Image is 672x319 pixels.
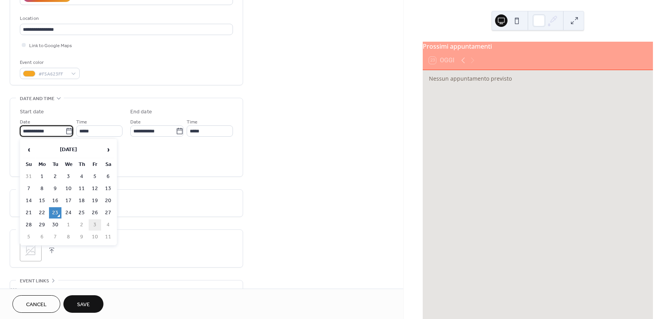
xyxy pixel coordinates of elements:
th: Mo [36,159,48,170]
td: 23 [49,207,61,219]
div: End date [130,108,152,116]
td: 9 [49,183,61,194]
th: We [62,159,75,170]
td: 17 [62,195,75,206]
td: 22 [36,207,48,219]
th: Th [75,159,88,170]
td: 7 [49,231,61,243]
td: 4 [102,219,114,231]
td: 4 [75,171,88,182]
td: 11 [75,183,88,194]
td: 21 [23,207,35,219]
span: Event links [20,277,49,285]
td: 30 [49,219,61,231]
button: Cancel [12,295,60,313]
td: 1 [36,171,48,182]
td: 2 [75,219,88,231]
td: 28 [23,219,35,231]
span: Time [187,118,198,126]
span: #F5A623FF [38,70,67,78]
td: 24 [62,207,75,219]
td: 6 [102,171,114,182]
td: 8 [62,231,75,243]
td: 20 [102,195,114,206]
td: 31 [23,171,35,182]
td: 5 [23,231,35,243]
td: 1 [62,219,75,231]
th: Sa [102,159,114,170]
td: 9 [75,231,88,243]
td: 27 [102,207,114,219]
div: Prossimi appuntamenti [423,42,653,51]
span: Time [76,118,87,126]
span: Link to Google Maps [29,42,72,50]
div: ••• [10,280,243,297]
div: Nessun appuntamento previsto [429,75,647,82]
div: Start date [20,108,44,116]
div: Event color [20,58,78,67]
th: [DATE] [36,141,101,158]
td: 29 [36,219,48,231]
td: 25 [75,207,88,219]
th: Tu [49,159,61,170]
td: 2 [49,171,61,182]
td: 3 [62,171,75,182]
th: Fr [89,159,101,170]
td: 11 [102,231,114,243]
td: 8 [36,183,48,194]
button: Save [63,295,103,313]
td: 26 [89,207,101,219]
span: Date [20,118,30,126]
td: 18 [75,195,88,206]
span: Date [130,118,141,126]
td: 3 [89,219,101,231]
td: 6 [36,231,48,243]
span: Save [77,301,90,309]
span: Date and time [20,95,54,103]
td: 16 [49,195,61,206]
div: Location [20,14,231,23]
td: 12 [89,183,101,194]
td: 13 [102,183,114,194]
td: 15 [36,195,48,206]
div: ; [20,240,42,261]
td: 19 [89,195,101,206]
td: 14 [23,195,35,206]
td: 5 [89,171,101,182]
span: ‹ [23,142,35,157]
td: 10 [62,183,75,194]
td: 7 [23,183,35,194]
span: Cancel [26,301,47,309]
th: Su [23,159,35,170]
td: 10 [89,231,101,243]
span: › [102,142,114,157]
